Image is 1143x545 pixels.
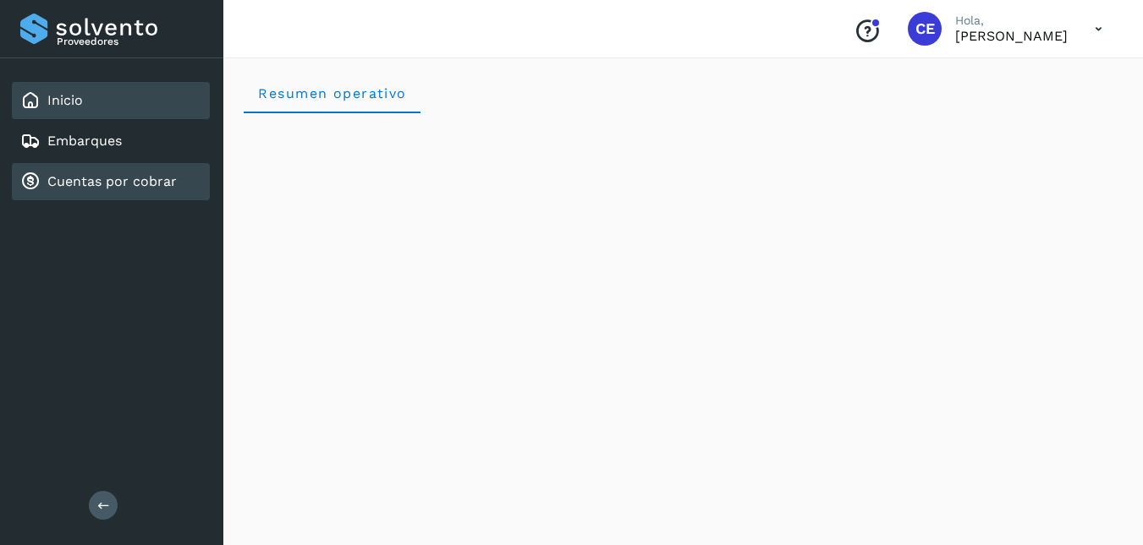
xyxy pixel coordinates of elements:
a: Embarques [47,133,122,149]
p: Proveedores [57,35,203,47]
p: CLAUDIA ELIZABETH SANCHEZ RAMIREZ [955,28,1068,44]
div: Cuentas por cobrar [12,163,210,200]
span: Resumen operativo [257,85,407,101]
div: Inicio [12,82,210,119]
a: Cuentas por cobrar [47,173,177,189]
a: Inicio [47,92,83,108]
div: Embarques [12,123,210,160]
p: Hola, [955,14,1068,28]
